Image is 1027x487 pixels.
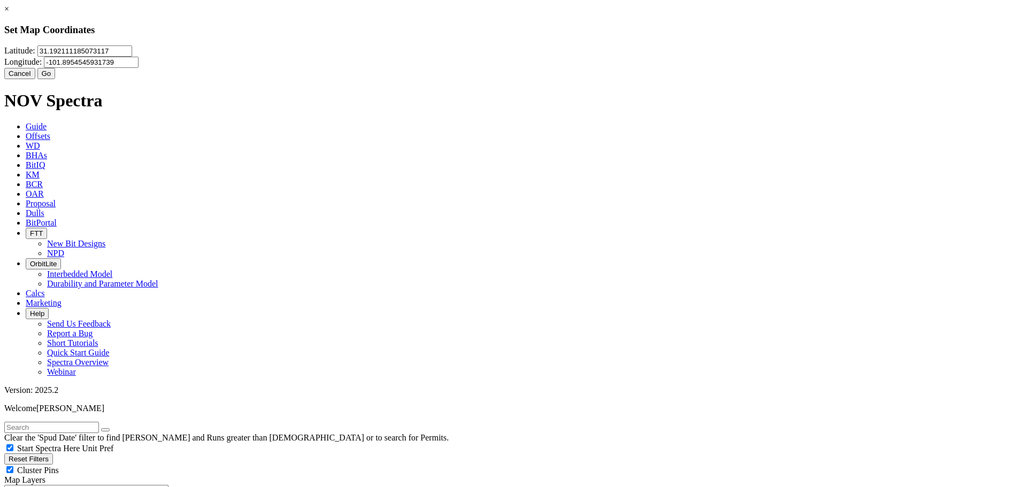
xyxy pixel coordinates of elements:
[17,466,59,475] span: Cluster Pins
[47,279,158,288] a: Durability and Parameter Model
[4,46,35,55] label: Latitude:
[26,199,56,208] span: Proposal
[26,208,44,218] span: Dulls
[4,385,1023,395] div: Version: 2025.2
[47,319,111,328] a: Send Us Feedback
[26,170,40,179] span: KM
[47,338,98,347] a: Short Tutorials
[47,239,105,248] a: New Bit Designs
[17,444,80,453] span: Start Spectra Here
[4,433,449,442] span: Clear the 'Spud Date' filter to find [PERSON_NAME] and Runs greater than [DEMOGRAPHIC_DATA] or to...
[30,260,57,268] span: OrbitLite
[4,422,99,433] input: Search
[4,57,42,66] label: Longitude:
[30,229,43,237] span: FTT
[26,218,57,227] span: BitPortal
[82,444,113,453] span: Unit Pref
[47,348,109,357] a: Quick Start Guide
[4,453,53,465] button: Reset Filters
[26,141,40,150] span: WD
[26,122,47,131] span: Guide
[4,404,1023,413] p: Welcome
[4,4,9,13] a: ×
[30,310,44,318] span: Help
[26,298,62,307] span: Marketing
[47,249,64,258] a: NPD
[47,367,76,376] a: Webinar
[4,475,45,484] span: Map Layers
[47,269,112,279] a: Interbedded Model
[26,132,50,141] span: Offsets
[47,358,109,367] a: Spectra Overview
[37,68,56,79] button: Go
[26,180,43,189] span: BCR
[47,329,93,338] a: Report a Bug
[26,189,44,198] span: OAR
[36,404,104,413] span: [PERSON_NAME]
[26,151,47,160] span: BHAs
[26,289,45,298] span: Calcs
[26,160,45,169] span: BitIQ
[4,24,1023,36] h3: Set Map Coordinates
[4,91,1023,111] h1: NOV Spectra
[4,68,35,79] button: Cancel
